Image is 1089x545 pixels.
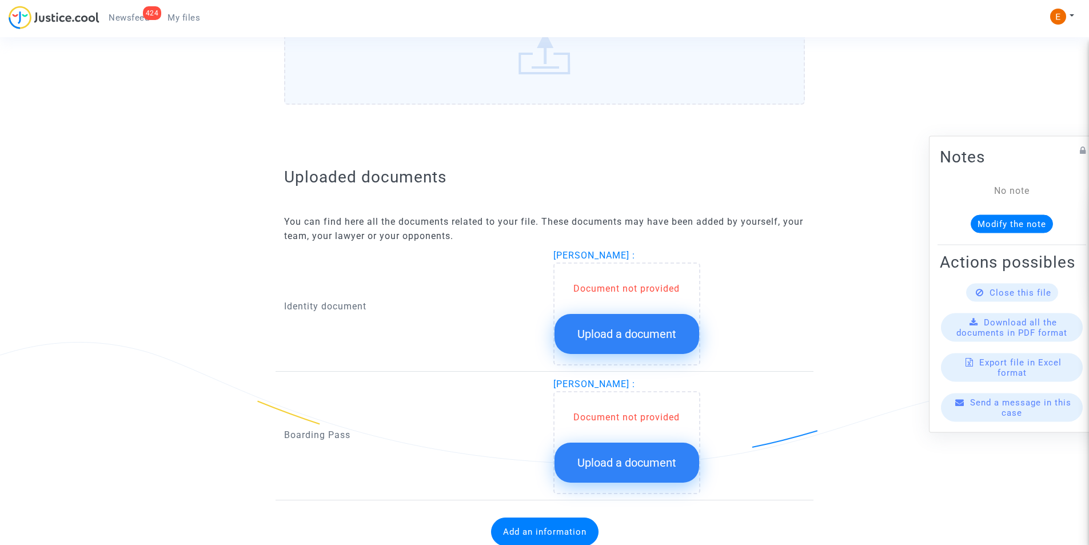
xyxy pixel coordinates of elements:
a: 424Newsfeed [99,9,158,26]
p: Identity document [284,299,536,313]
div: 424 [143,6,162,20]
span: Download all the documents in PDF format [956,317,1067,337]
div: Document not provided [555,411,699,424]
button: Modify the note [971,214,1053,233]
img: ACg8ocIeiFvHKe4dA5oeRFd_CiCnuxWUEc1A2wYhRJE3TTWt=s96-c [1050,9,1066,25]
h2: Uploaded documents [284,167,805,187]
span: [PERSON_NAME] : [553,250,635,261]
div: No note [957,184,1067,197]
span: Close this file [990,287,1051,297]
span: Newsfeed [109,13,149,23]
span: Export file in Excel format [979,357,1062,377]
span: [PERSON_NAME] : [553,379,635,389]
h2: Actions possibles [940,252,1084,272]
img: jc-logo.svg [9,6,99,29]
span: Upload a document [577,327,676,341]
span: My files [167,13,200,23]
div: Document not provided [555,282,699,296]
p: Boarding Pass [284,428,536,442]
a: My files [158,9,209,26]
span: You can find here all the documents related to your file. These documents may have been added by ... [284,216,803,241]
span: Upload a document [577,456,676,470]
button: Upload a document [555,314,699,354]
h2: Notes [940,146,1084,166]
button: Upload a document [555,443,699,483]
span: Send a message in this case [970,397,1071,417]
